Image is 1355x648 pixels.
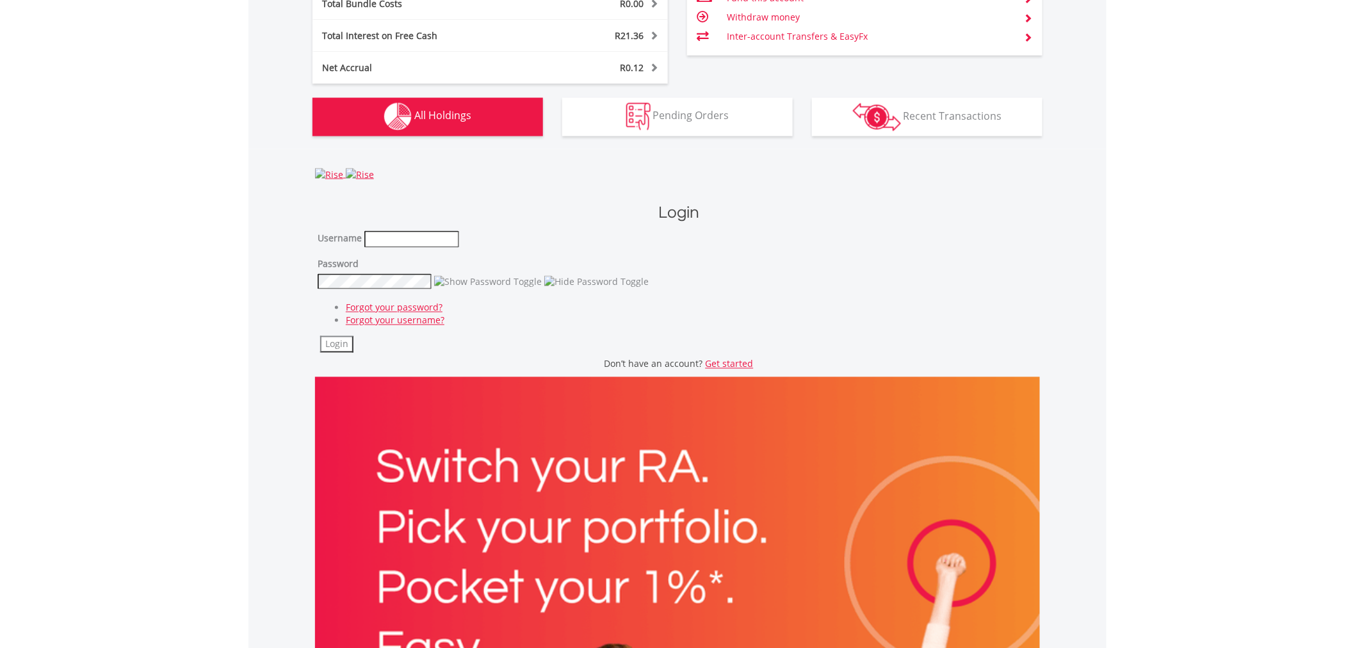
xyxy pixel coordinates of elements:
span: R0.12 [620,61,644,74]
img: Rise [346,168,374,181]
span: All Holdings [414,109,471,123]
h1: Login [318,202,1040,225]
td: Withdraw money [727,8,1014,27]
span: Don’t have an account? [604,358,703,370]
img: transactions-zar-wht.png [853,103,901,131]
a: Get started [706,358,754,370]
button: All Holdings [312,98,543,136]
img: pending_instructions-wht.png [626,103,651,131]
a: Forgot your username? [346,314,444,327]
label: Password [318,258,359,271]
button: Recent Transactions [812,98,1043,136]
div: Total Interest on Free Cash [312,29,520,42]
img: holdings-wht.png [384,103,412,131]
td: Inter-account Transfers & EasyFx [727,27,1014,46]
a: Forgot your password? [346,302,442,314]
img: Rise [315,168,343,181]
span: Pending Orders [653,109,729,123]
div: Net Accrual [312,61,520,74]
label: Username [318,232,362,245]
img: Hide Password Toggle [544,276,649,289]
button: Login [320,336,353,353]
img: Show Password Toggle [434,276,542,289]
span: Recent Transactions [904,109,1002,123]
button: Pending Orders [562,98,793,136]
span: R21.36 [615,29,644,42]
